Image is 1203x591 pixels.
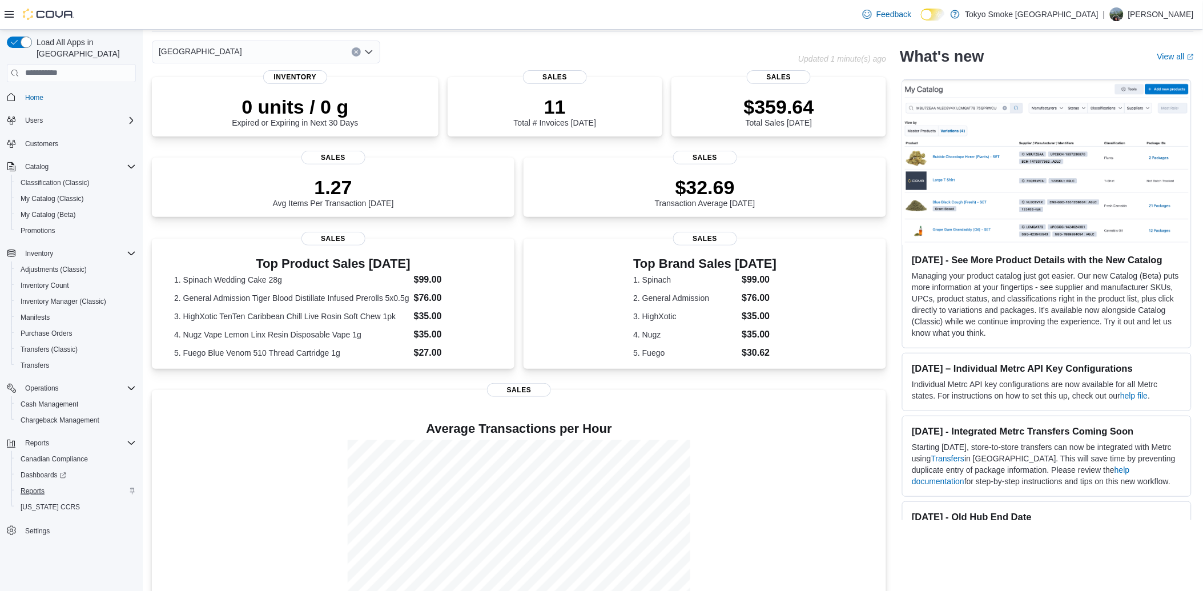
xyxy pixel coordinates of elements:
[16,413,104,427] a: Chargeback Management
[16,224,60,238] a: Promotions
[1157,52,1194,61] a: View allExternal link
[21,137,63,151] a: Customers
[16,327,77,340] a: Purchase Orders
[11,396,140,412] button: Cash Management
[633,274,737,286] dt: 1. Spinach
[7,85,136,569] nav: Complex example
[352,47,361,57] button: Clear input
[16,343,82,356] a: Transfers (Classic)
[21,160,136,174] span: Catalog
[16,413,136,427] span: Chargeback Management
[921,9,945,21] input: Dark Mode
[11,191,140,207] button: My Catalog (Classic)
[174,329,409,340] dt: 4. Nugz Vape Lemon Linx Resin Disposable Vape 1g
[673,151,737,164] span: Sales
[16,484,49,498] a: Reports
[21,381,63,395] button: Operations
[161,422,877,436] h4: Average Transactions per Hour
[912,363,1182,374] h3: [DATE] – Individual Metrc API Key Configurations
[16,311,54,324] a: Manifests
[21,90,136,104] span: Home
[25,439,49,448] span: Reports
[11,294,140,309] button: Inventory Manager (Classic)
[912,379,1182,401] p: Individual Metrc API key configurations are now available for all Metrc states. For instructions ...
[32,37,136,59] span: Load All Apps in [GEOGRAPHIC_DATA]
[174,292,409,304] dt: 2. General Admission Tiger Blood Distillate Infused Prerolls 5x0.5g
[23,9,74,20] img: Cova
[912,270,1182,339] p: Managing your product catalog just got easier. Our new Catalog (Beta) puts more information at yo...
[16,359,136,372] span: Transfers
[21,281,69,290] span: Inventory Count
[2,159,140,175] button: Catalog
[174,257,492,271] h3: Top Product Sales [DATE]
[11,309,140,325] button: Manifests
[21,247,136,260] span: Inventory
[414,328,492,341] dd: $35.00
[11,499,140,515] button: [US_STATE] CCRS
[21,247,58,260] button: Inventory
[742,328,777,341] dd: $35.00
[16,263,91,276] a: Adjustments (Classic)
[633,257,776,271] h3: Top Brand Sales [DATE]
[11,412,140,428] button: Chargeback Management
[1120,391,1148,400] a: help file
[414,273,492,287] dd: $99.00
[414,291,492,305] dd: $76.00
[633,347,737,359] dt: 5. Fuego
[21,345,78,354] span: Transfers (Classic)
[25,384,59,393] span: Operations
[16,500,136,514] span: Washington CCRS
[1103,7,1105,21] p: |
[16,192,88,206] a: My Catalog (Classic)
[742,291,777,305] dd: $76.00
[21,114,136,127] span: Users
[21,226,55,235] span: Promotions
[16,295,136,308] span: Inventory Manager (Classic)
[25,139,58,148] span: Customers
[25,116,43,125] span: Users
[11,325,140,341] button: Purchase Orders
[21,136,136,151] span: Customers
[159,45,242,58] span: [GEOGRAPHIC_DATA]
[174,311,409,322] dt: 3. HighXotic TenTen Caribbean Chill Live Rosin Soft Chew 1pk
[633,329,737,340] dt: 4. Nugz
[1187,54,1194,61] svg: External link
[263,70,327,84] span: Inventory
[16,176,94,190] a: Classification (Classic)
[11,483,140,499] button: Reports
[1128,7,1194,21] p: [PERSON_NAME]
[876,9,911,20] span: Feedback
[21,523,136,537] span: Settings
[174,347,409,359] dt: 5. Fuego Blue Venom 510 Thread Cartridge 1g
[16,192,136,206] span: My Catalog (Classic)
[11,341,140,357] button: Transfers (Classic)
[16,224,136,238] span: Promotions
[900,47,984,66] h2: What's new
[232,95,358,118] p: 0 units / 0 g
[16,327,136,340] span: Purchase Orders
[514,95,596,127] div: Total # Invoices [DATE]
[25,93,43,102] span: Home
[21,265,87,274] span: Adjustments (Classic)
[798,54,886,63] p: Updated 1 minute(s) ago
[16,208,81,222] a: My Catalog (Beta)
[16,263,136,276] span: Adjustments (Classic)
[655,176,755,199] p: $32.69
[523,70,587,84] span: Sales
[2,112,140,128] button: Users
[21,436,136,450] span: Reports
[16,208,136,222] span: My Catalog (Beta)
[742,309,777,323] dd: $35.00
[912,254,1182,266] h3: [DATE] - See More Product Details with the New Catalog
[2,435,140,451] button: Reports
[21,436,54,450] button: Reports
[2,135,140,152] button: Customers
[11,223,140,239] button: Promotions
[11,175,140,191] button: Classification (Classic)
[2,89,140,106] button: Home
[364,47,373,57] button: Open list of options
[11,357,140,373] button: Transfers
[16,468,71,482] a: Dashboards
[11,207,140,223] button: My Catalog (Beta)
